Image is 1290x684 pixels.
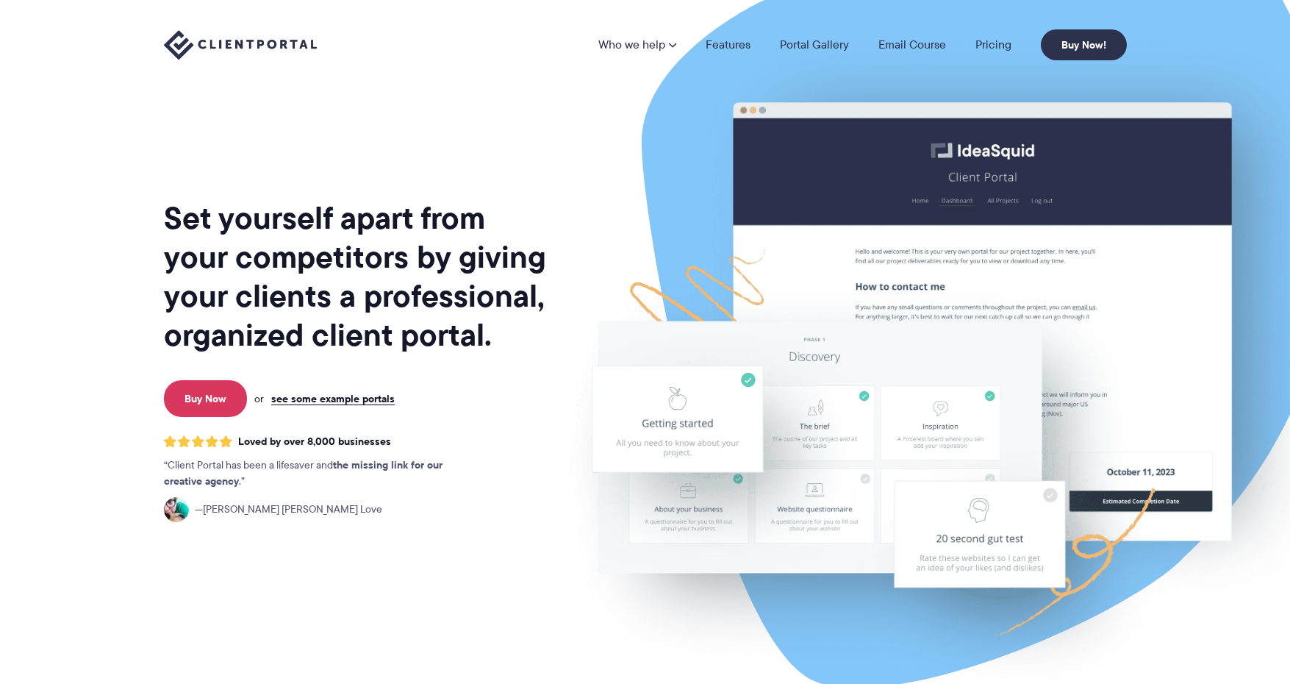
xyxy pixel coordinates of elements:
[195,502,382,518] span: [PERSON_NAME] [PERSON_NAME] Love
[164,380,247,417] a: Buy Now
[164,199,549,355] h1: Set yourself apart from your competitors by giving your clients a professional, organized client ...
[164,457,473,490] p: Client Portal has been a lifesaver and .
[254,392,264,405] span: or
[598,39,676,51] a: Who we help
[878,39,946,51] a: Email Course
[975,39,1011,51] a: Pricing
[780,39,849,51] a: Portal Gallery
[706,39,750,51] a: Features
[1041,29,1127,60] a: Buy Now!
[271,392,395,405] a: see some example portals
[238,435,391,448] span: Loved by over 8,000 businesses
[164,457,442,489] strong: the missing link for our creative agency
